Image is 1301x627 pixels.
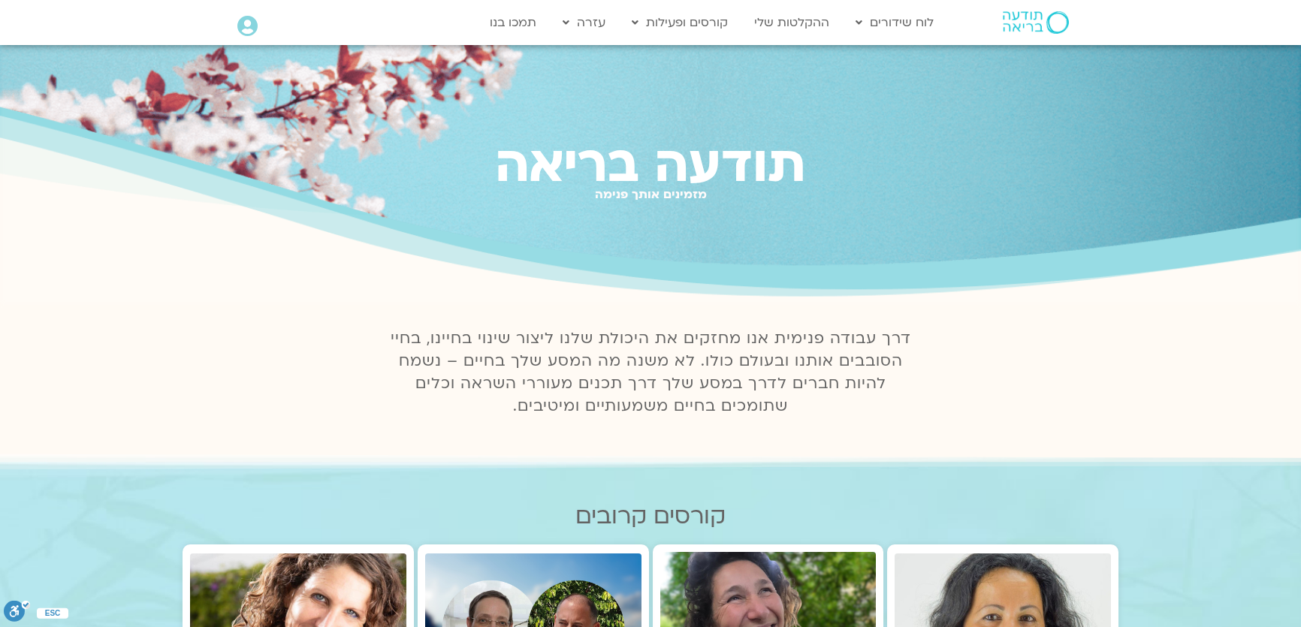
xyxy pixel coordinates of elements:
img: תודעה בריאה [1003,11,1069,34]
a: קורסים ופעילות [624,8,735,37]
h2: קורסים קרובים [183,503,1118,529]
a: עזרה [555,8,613,37]
a: תמכו בנו [482,8,544,37]
a: לוח שידורים [848,8,941,37]
a: ההקלטות שלי [747,8,837,37]
p: דרך עבודה פנימית אנו מחזקים את היכולת שלנו ליצור שינוי בחיינו, בחיי הסובבים אותנו ובעולם כולו. לא... [382,327,919,417]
